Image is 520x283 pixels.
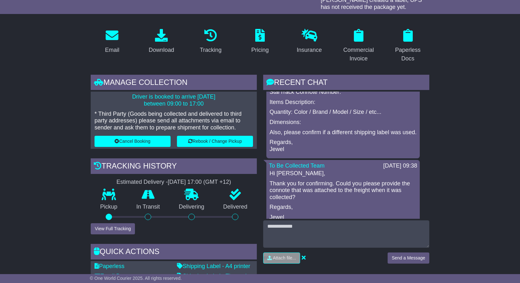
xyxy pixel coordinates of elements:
p: Driver is booked to arrive [DATE] between 09:00 to 17:00 [95,93,253,107]
a: Commercial Invoice [337,27,380,65]
p: In Transit [127,204,170,211]
div: Manage collection [91,75,257,92]
button: Rebook / Change Pickup [177,136,253,147]
p: Also, please confirm if a different shipping label was used. [270,129,417,136]
a: To Be Collected Team [269,162,325,169]
div: RECENT CHAT [263,75,429,92]
p: Delivered [214,204,257,211]
button: Send a Message [388,252,429,264]
p: Regards, Jewel [270,139,417,153]
p: Dimensions: [270,119,417,126]
p: Jewel [270,214,417,221]
a: Email [101,27,123,57]
div: Insurance [297,46,322,54]
div: [DATE] 09:38 [383,162,417,169]
div: [DATE] 17:00 (GMT +12) [168,179,231,186]
div: Estimated Delivery - [91,179,257,186]
div: Tracking history [91,158,257,176]
button: Cancel Booking [95,136,171,147]
a: Paperless Docs [386,27,429,65]
p: Hi [PERSON_NAME], [270,170,417,177]
div: Commercial Invoice [341,46,376,63]
div: Download [149,46,174,54]
a: Insurance [292,27,326,57]
span: © One World Courier 2025. All rights reserved. [90,276,182,281]
p: Pickup [91,204,127,211]
div: Paperless Docs [390,46,425,63]
button: View Full Tracking [91,223,135,234]
a: Pricing [247,27,273,57]
a: Shipping Label - A4 printer [177,263,250,269]
p: StarTrack Connote Number: [270,89,417,96]
div: Quick Actions [91,244,257,261]
a: Paperless [95,263,124,269]
div: Tracking [200,46,221,54]
p: * Third Party (Goods being collected and delivered to third party addresses) please send all atta... [95,111,253,131]
p: Regards, [270,204,417,211]
p: Delivering [169,204,214,211]
p: Thank you for confirming. Could you please provide the connote that was attached to the freight w... [270,180,417,201]
div: Pricing [251,46,269,54]
div: Email [105,46,119,54]
p: Quantity: Color / Brand / Model / Size / etc... [270,109,417,116]
p: Items Description: [270,99,417,106]
a: Tracking [196,27,226,57]
a: Download [144,27,178,57]
a: Email Documents [95,273,145,279]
